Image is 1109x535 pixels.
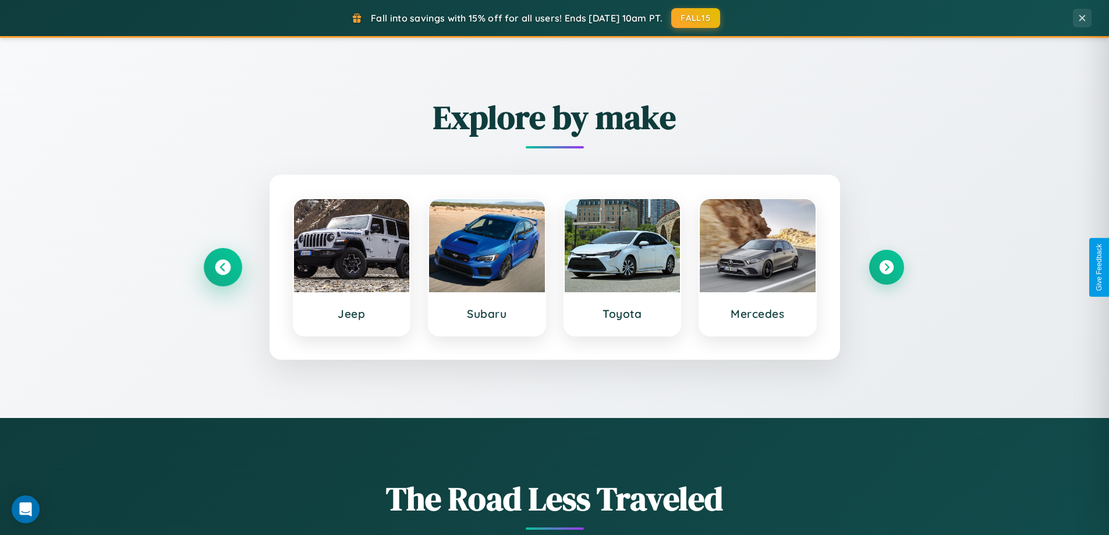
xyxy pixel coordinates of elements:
div: Give Feedback [1095,244,1103,291]
h3: Mercedes [711,307,804,321]
h3: Toyota [576,307,669,321]
h3: Jeep [306,307,398,321]
span: Fall into savings with 15% off for all users! Ends [DATE] 10am PT. [371,12,662,24]
h3: Subaru [441,307,533,321]
div: Open Intercom Messenger [12,495,40,523]
h2: Explore by make [205,95,904,140]
h1: The Road Less Traveled [205,476,904,521]
button: FALL15 [671,8,720,28]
